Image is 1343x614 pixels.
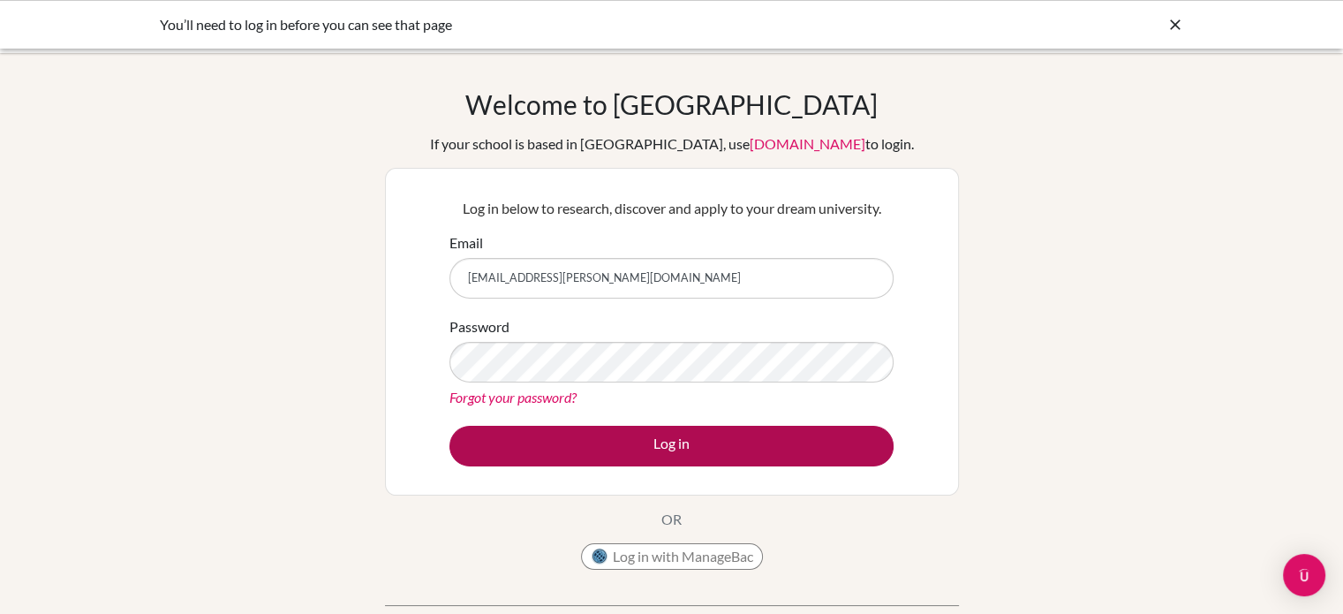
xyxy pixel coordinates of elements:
[449,198,894,219] p: Log in below to research, discover and apply to your dream university.
[750,135,865,152] a: [DOMAIN_NAME]
[449,389,577,406] a: Forgot your password?
[449,426,894,466] button: Log in
[430,133,914,155] div: If your school is based in [GEOGRAPHIC_DATA], use to login.
[449,316,509,337] label: Password
[581,543,763,570] button: Log in with ManageBac
[160,14,919,35] div: You’ll need to log in before you can see that page
[1283,554,1325,596] div: Open Intercom Messenger
[465,88,878,120] h1: Welcome to [GEOGRAPHIC_DATA]
[661,509,682,530] p: OR
[449,232,483,254] label: Email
